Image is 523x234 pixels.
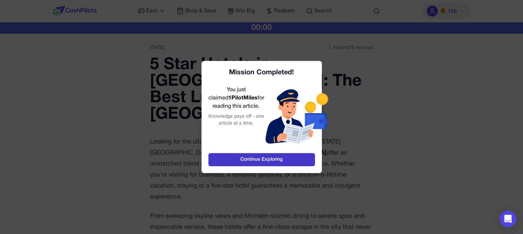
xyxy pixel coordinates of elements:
[208,113,264,127] div: Knowledge pays off - one article at a time.
[500,211,516,227] div: Open Intercom Messenger
[208,86,264,147] div: You just claimed for reading this article.
[228,96,258,100] span: 1 PilotMiles
[264,86,330,147] img: Clamed Article
[208,153,315,166] a: Continue Exploring
[208,68,315,77] div: Mission Completed!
